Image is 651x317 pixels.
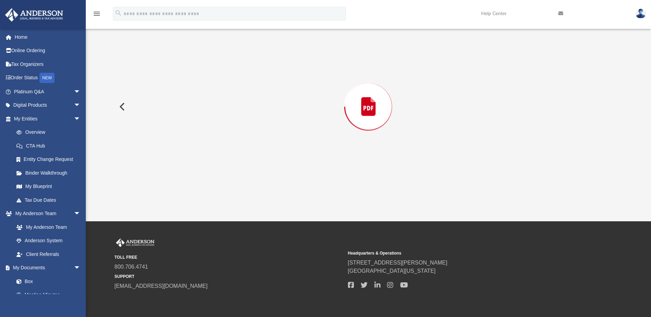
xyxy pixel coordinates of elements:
a: My Documentsarrow_drop_down [5,261,88,275]
a: [STREET_ADDRESS][PERSON_NAME] [348,260,447,266]
a: Meeting Minutes [10,288,88,302]
span: arrow_drop_down [74,85,88,99]
a: menu [93,13,101,18]
span: arrow_drop_down [74,112,88,126]
a: My Blueprint [10,180,88,193]
span: arrow_drop_down [74,98,88,113]
a: Tax Organizers [5,57,91,71]
a: Client Referrals [10,247,88,261]
a: Tax Due Dates [10,193,91,207]
a: [EMAIL_ADDRESS][DOMAIN_NAME] [115,283,208,289]
a: Order StatusNEW [5,71,91,85]
a: CTA Hub [10,139,91,153]
a: Platinum Q&Aarrow_drop_down [5,85,91,98]
a: Anderson System [10,234,88,248]
small: TOLL FREE [115,254,343,260]
a: Box [10,274,84,288]
i: search [115,9,122,17]
a: Binder Walkthrough [10,166,91,180]
span: arrow_drop_down [74,207,88,221]
i: menu [93,10,101,18]
a: Entity Change Request [10,153,91,166]
a: Overview [10,126,91,139]
a: My Anderson Teamarrow_drop_down [5,207,88,221]
a: My Anderson Team [10,220,84,234]
a: Online Ordering [5,44,91,58]
img: Anderson Advisors Platinum Portal [3,8,65,22]
a: 800.706.4741 [115,264,148,270]
span: arrow_drop_down [74,261,88,275]
small: Headquarters & Operations [348,250,577,256]
button: Previous File [114,97,129,116]
a: [GEOGRAPHIC_DATA][US_STATE] [348,268,436,274]
img: Anderson Advisors Platinum Portal [115,238,156,247]
img: User Pic [636,9,646,19]
a: Digital Productsarrow_drop_down [5,98,91,112]
small: SUPPORT [115,273,343,280]
a: My Entitiesarrow_drop_down [5,112,91,126]
a: Home [5,30,91,44]
div: NEW [39,73,55,83]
